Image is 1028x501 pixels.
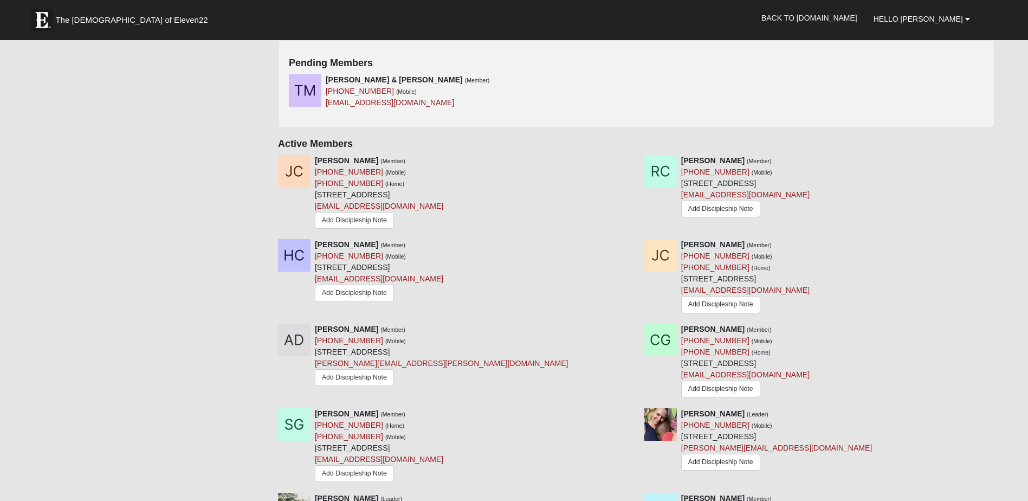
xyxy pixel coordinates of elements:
[681,408,872,474] div: [STREET_ADDRESS]
[681,421,749,429] a: [PHONE_NUMBER]
[25,4,242,31] a: The [DEMOGRAPHIC_DATA] of Eleven22
[315,336,383,345] a: [PHONE_NUMBER]
[278,138,994,150] h4: Active Members
[681,324,810,400] div: [STREET_ADDRESS]
[752,338,772,344] small: (Mobile)
[681,370,810,379] a: [EMAIL_ADDRESS][DOMAIN_NAME]
[380,326,405,333] small: (Member)
[315,285,394,301] a: Add Discipleship Note
[752,422,772,429] small: (Mobile)
[753,4,865,31] a: Back to [DOMAIN_NAME]
[326,87,394,95] a: [PHONE_NUMBER]
[315,455,443,464] a: [EMAIL_ADDRESS][DOMAIN_NAME]
[681,296,760,313] a: Add Discipleship Note
[752,253,772,260] small: (Mobile)
[865,5,978,33] a: Hello [PERSON_NAME]
[747,242,772,248] small: (Member)
[681,381,760,397] a: Add Discipleship Note
[681,168,749,176] a: [PHONE_NUMBER]
[681,156,745,165] strong: [PERSON_NAME]
[380,158,405,164] small: (Member)
[681,201,760,217] a: Add Discipleship Note
[465,77,490,83] small: (Member)
[315,421,383,429] a: [PHONE_NUMBER]
[315,465,394,482] a: Add Discipleship Note
[315,325,378,333] strong: [PERSON_NAME]
[380,411,405,418] small: (Member)
[681,454,760,471] a: Add Discipleship Note
[385,253,406,260] small: (Mobile)
[396,88,417,95] small: (Mobile)
[55,15,208,25] span: The [DEMOGRAPHIC_DATA] of Eleven22
[315,432,383,441] a: [PHONE_NUMBER]
[752,349,771,356] small: (Home)
[681,155,810,220] div: [STREET_ADDRESS]
[315,274,443,283] a: [EMAIL_ADDRESS][DOMAIN_NAME]
[385,434,406,440] small: (Mobile)
[752,169,772,176] small: (Mobile)
[681,263,749,272] a: [PHONE_NUMBER]
[315,239,443,304] div: [STREET_ADDRESS]
[315,324,568,391] div: [STREET_ADDRESS]
[315,359,568,368] a: [PERSON_NAME][EMAIL_ADDRESS][PERSON_NAME][DOMAIN_NAME]
[326,98,454,107] a: [EMAIL_ADDRESS][DOMAIN_NAME]
[315,156,378,165] strong: [PERSON_NAME]
[681,190,810,199] a: [EMAIL_ADDRESS][DOMAIN_NAME]
[315,179,383,188] a: [PHONE_NUMBER]
[315,202,443,210] a: [EMAIL_ADDRESS][DOMAIN_NAME]
[681,239,810,316] div: [STREET_ADDRESS]
[681,444,872,452] a: [PERSON_NAME][EMAIL_ADDRESS][DOMAIN_NAME]
[315,408,443,485] div: [STREET_ADDRESS]
[315,409,378,418] strong: [PERSON_NAME]
[752,265,771,271] small: (Home)
[315,155,443,232] div: [STREET_ADDRESS]
[315,240,378,249] strong: [PERSON_NAME]
[747,326,772,333] small: (Member)
[681,409,745,418] strong: [PERSON_NAME]
[289,57,984,69] h4: Pending Members
[874,15,963,23] span: Hello [PERSON_NAME]
[385,181,404,187] small: (Home)
[681,348,749,356] a: [PHONE_NUMBER]
[380,242,405,248] small: (Member)
[681,286,810,294] a: [EMAIL_ADDRESS][DOMAIN_NAME]
[385,169,406,176] small: (Mobile)
[681,240,745,249] strong: [PERSON_NAME]
[315,212,394,229] a: Add Discipleship Note
[315,252,383,260] a: [PHONE_NUMBER]
[681,336,749,345] a: [PHONE_NUMBER]
[315,369,394,386] a: Add Discipleship Note
[681,325,745,333] strong: [PERSON_NAME]
[315,168,383,176] a: [PHONE_NUMBER]
[385,422,404,429] small: (Home)
[385,338,406,344] small: (Mobile)
[747,158,772,164] small: (Member)
[31,9,53,31] img: Eleven22 logo
[747,411,768,418] small: (Leader)
[681,252,749,260] a: [PHONE_NUMBER]
[326,75,463,84] strong: [PERSON_NAME] & [PERSON_NAME]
